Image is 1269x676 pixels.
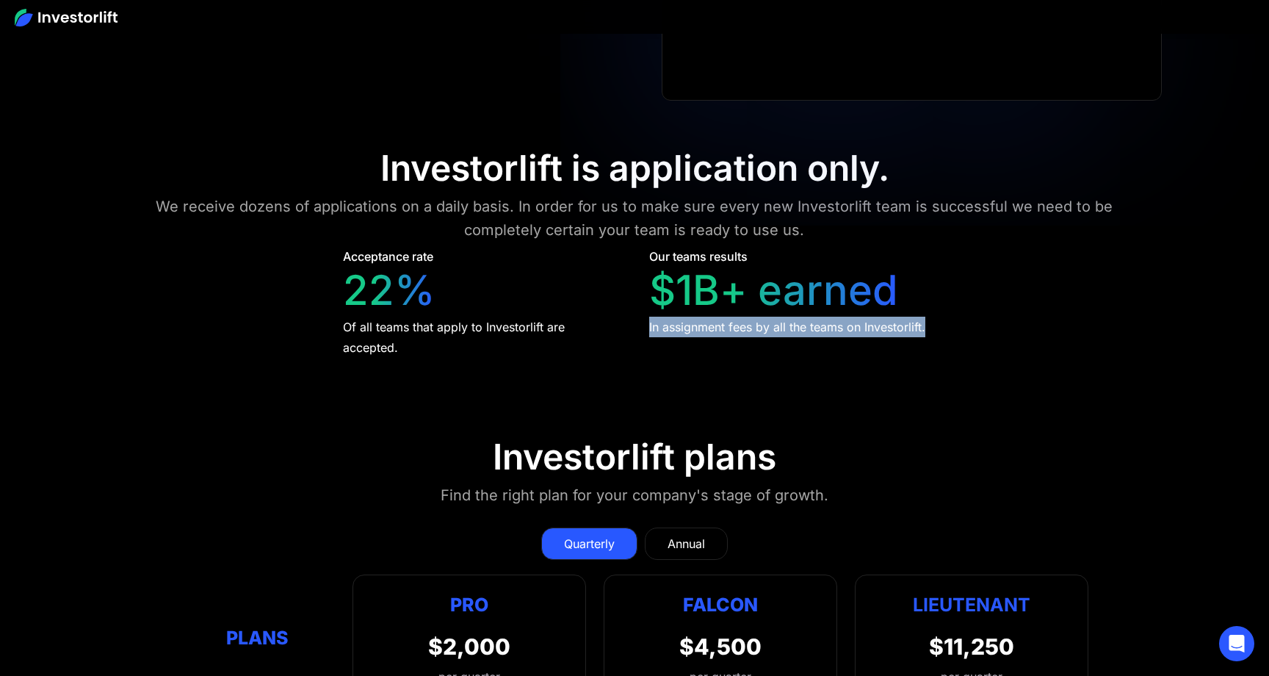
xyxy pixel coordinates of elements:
[441,483,828,507] div: Find the right plan for your company's stage of growth.
[649,266,898,315] div: $1B+ earned
[428,590,510,619] div: Pro
[343,248,433,265] div: Acceptance rate
[127,195,1142,242] div: We receive dozens of applications on a daily basis. In order for us to make sure every new Invest...
[679,633,762,660] div: $4,500
[683,590,758,619] div: Falcon
[649,248,748,265] div: Our teams results
[913,594,1030,616] strong: Lieutenant
[343,317,621,358] div: Of all teams that apply to Investorlift are accepted.
[493,436,776,478] div: Investorlift plans
[929,633,1014,660] div: $11,250
[428,633,510,660] div: $2,000
[564,535,615,553] div: Quarterly
[380,147,889,190] div: Investorlift is application only.
[668,535,705,553] div: Annual
[343,266,435,315] div: 22%
[181,624,335,652] div: Plans
[649,317,925,337] div: In assignment fees by all the teams on Investorlift.
[1219,626,1254,661] div: Open Intercom Messenger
